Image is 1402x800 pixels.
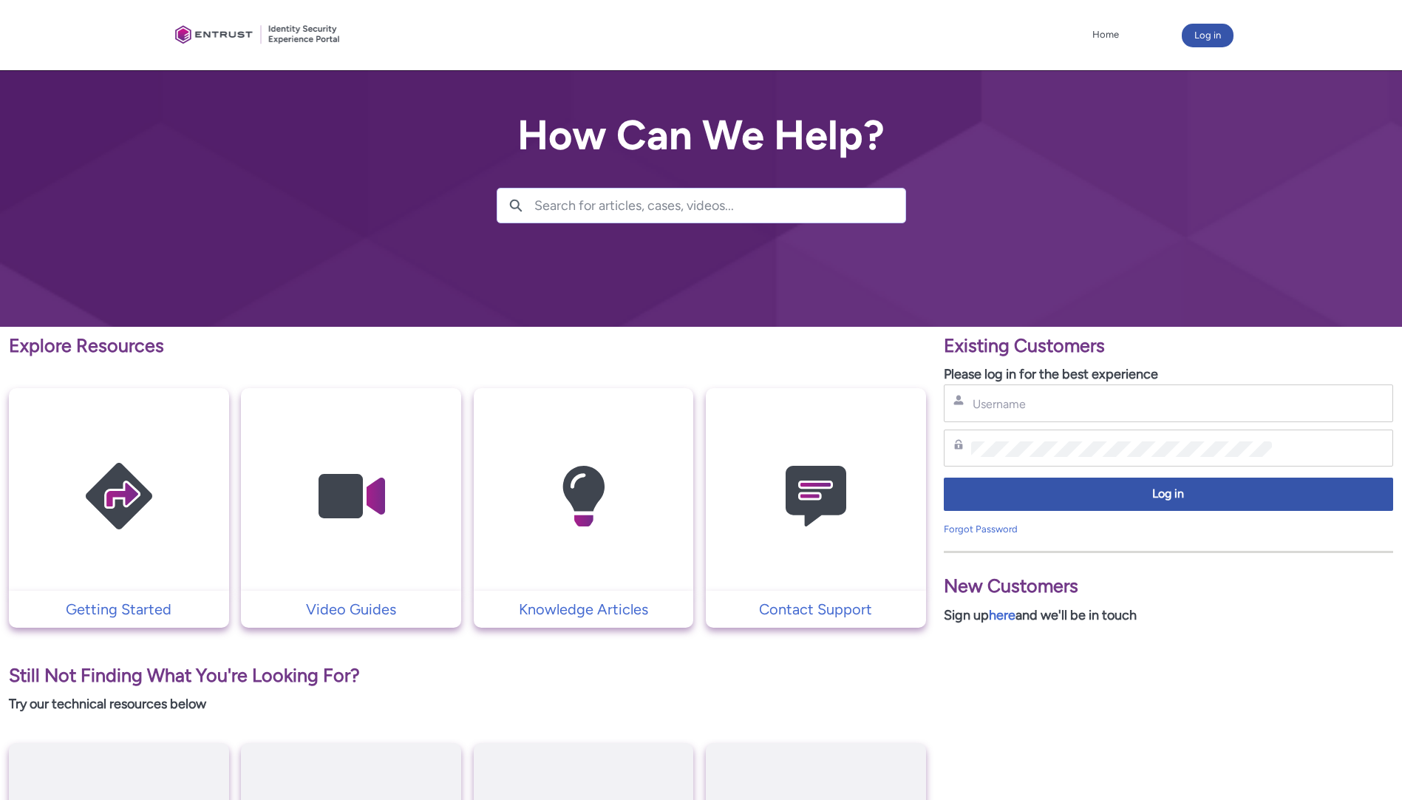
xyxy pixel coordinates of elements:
p: Getting Started [16,598,222,620]
p: Existing Customers [944,332,1393,360]
h2: How Can We Help? [497,112,906,158]
input: Username [971,396,1273,412]
img: Getting Started [49,417,189,576]
a: here [989,607,1015,623]
p: Knowledge Articles [481,598,687,620]
a: Getting Started [9,598,229,620]
p: Still Not Finding What You're Looking For? [9,662,926,690]
a: Knowledge Articles [474,598,694,620]
a: Forgot Password [944,523,1018,535]
input: Search for articles, cases, videos... [534,189,905,223]
p: Explore Resources [9,332,926,360]
p: Please log in for the best experience [944,365,1393,384]
p: Try our technical resources below [9,694,926,714]
img: Contact Support [746,417,886,576]
img: Knowledge Articles [513,417,653,576]
p: New Customers [944,572,1393,600]
a: Video Guides [241,598,461,620]
a: Contact Support [706,598,926,620]
p: Contact Support [713,598,919,620]
p: Video Guides [248,598,454,620]
button: Log in [944,478,1393,511]
button: Search [497,189,534,223]
a: Home [1089,24,1123,46]
p: Sign up and we'll be in touch [944,606,1393,626]
button: Log in [1182,24,1233,47]
img: Video Guides [281,417,421,576]
span: Log in [953,486,1384,503]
